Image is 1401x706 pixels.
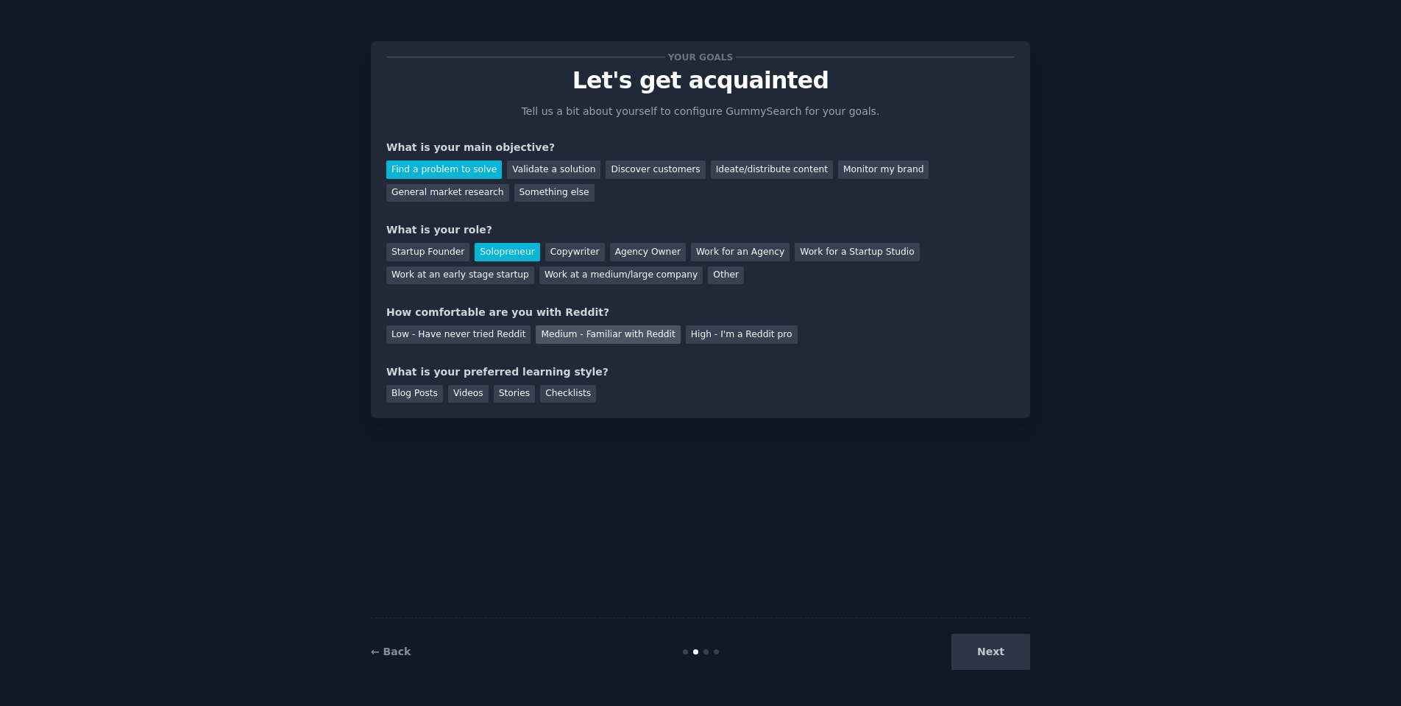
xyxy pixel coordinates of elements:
[711,160,833,179] div: Ideate/distribute content
[386,364,1015,380] div: What is your preferred learning style?
[386,222,1015,238] div: What is your role?
[665,49,736,65] span: Your goals
[536,325,680,344] div: Medium - Familiar with Reddit
[838,160,929,179] div: Monitor my brand
[386,305,1015,320] div: How comfortable are you with Reddit?
[386,243,469,261] div: Startup Founder
[386,140,1015,155] div: What is your main objective?
[515,104,886,119] p: Tell us a bit about yourself to configure GummySearch for your goals.
[386,184,509,202] div: General market research
[708,266,744,285] div: Other
[475,243,539,261] div: Solopreneur
[494,385,535,403] div: Stories
[507,160,600,179] div: Validate a solution
[691,243,790,261] div: Work for an Agency
[386,68,1015,93] p: Let's get acquainted
[545,243,605,261] div: Copywriter
[610,243,686,261] div: Agency Owner
[606,160,705,179] div: Discover customers
[386,266,534,285] div: Work at an early stage startup
[371,646,411,657] a: ← Back
[448,385,489,403] div: Videos
[686,325,798,344] div: High - I'm a Reddit pro
[540,385,596,403] div: Checklists
[795,243,919,261] div: Work for a Startup Studio
[386,325,531,344] div: Low - Have never tried Reddit
[539,266,703,285] div: Work at a medium/large company
[386,160,502,179] div: Find a problem to solve
[514,184,595,202] div: Something else
[386,385,443,403] div: Blog Posts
